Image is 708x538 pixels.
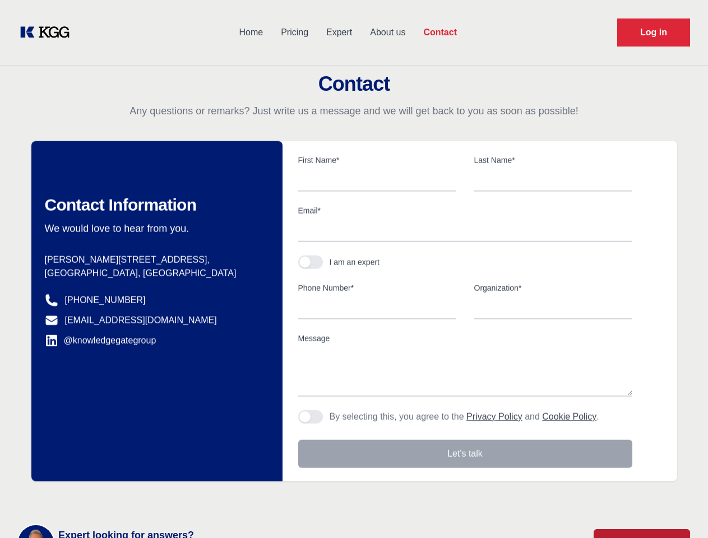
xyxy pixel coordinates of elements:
p: By selecting this, you agree to the and . [330,410,599,424]
label: Phone Number* [298,282,456,294]
p: We would love to hear from you. [45,222,265,235]
h2: Contact Information [45,195,265,215]
a: KOL Knowledge Platform: Talk to Key External Experts (KEE) [18,24,78,41]
p: Any questions or remarks? Just write us a message and we will get back to you as soon as possible! [13,104,695,118]
label: First Name* [298,155,456,166]
iframe: Chat Widget [652,484,708,538]
a: Pricing [272,18,317,47]
div: I am an expert [330,257,380,268]
a: @knowledgegategroup [45,334,156,347]
a: About us [361,18,414,47]
a: Cookie Policy [542,412,596,421]
h2: Contact [13,73,695,95]
a: Home [230,18,272,47]
p: [GEOGRAPHIC_DATA], [GEOGRAPHIC_DATA] [45,267,265,280]
a: Expert [317,18,361,47]
button: Let's talk [298,440,632,468]
a: [EMAIL_ADDRESS][DOMAIN_NAME] [65,314,217,327]
label: Organization* [474,282,632,294]
a: Privacy Policy [466,412,522,421]
label: Email* [298,205,632,216]
a: [PHONE_NUMBER] [65,294,146,307]
p: [PERSON_NAME][STREET_ADDRESS], [45,253,265,267]
a: Request Demo [617,18,690,47]
label: Last Name* [474,155,632,166]
label: Message [298,333,632,344]
a: Contact [414,18,466,47]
